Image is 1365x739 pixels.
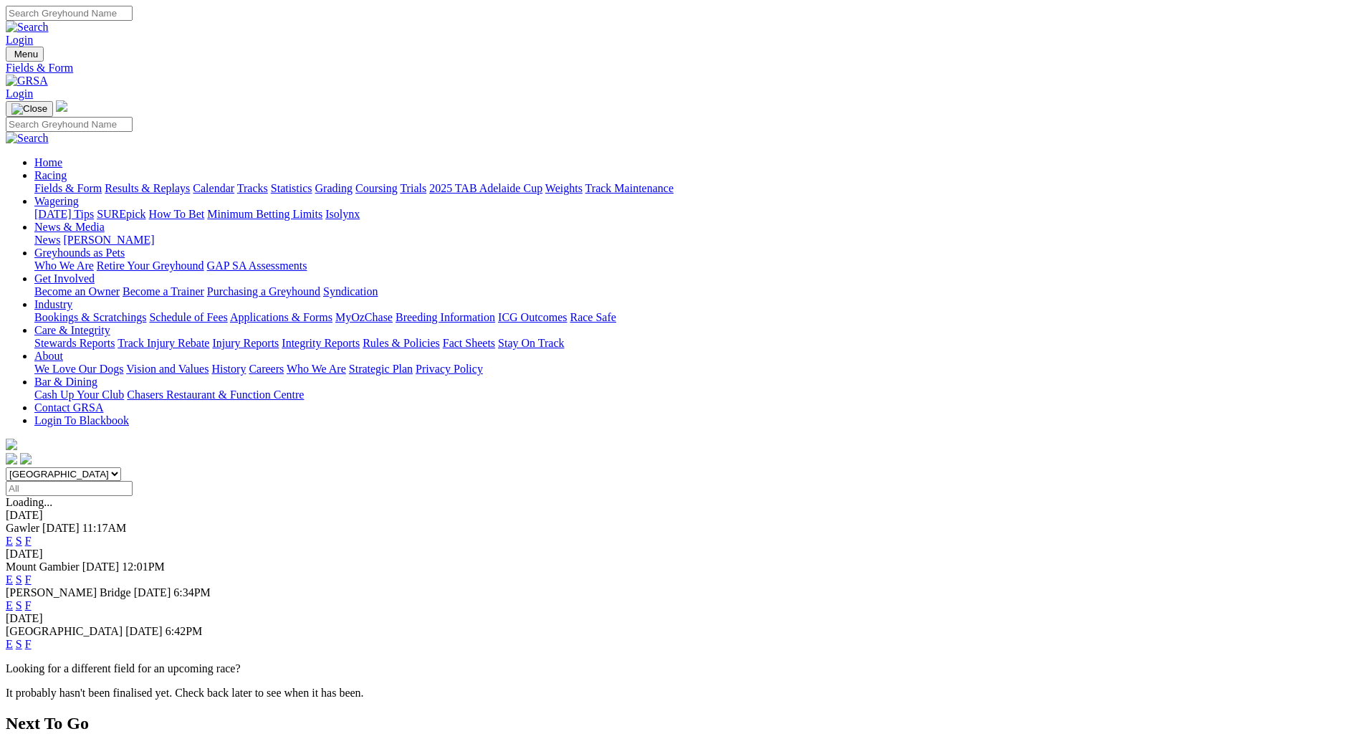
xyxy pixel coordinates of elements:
a: S [16,638,22,650]
a: Trials [400,182,426,194]
div: About [34,363,1359,376]
a: F [25,573,32,586]
a: ICG Outcomes [498,311,567,323]
span: [DATE] [42,522,80,534]
a: S [16,535,22,547]
a: Fact Sheets [443,337,495,349]
a: Login To Blackbook [34,414,129,426]
img: Search [6,21,49,34]
a: Who We Are [34,259,94,272]
a: Stay On Track [498,337,564,349]
a: Statistics [271,182,312,194]
span: Loading... [6,496,52,508]
a: History [211,363,246,375]
a: Bookings & Scratchings [34,311,146,323]
a: F [25,535,32,547]
button: Toggle navigation [6,47,44,62]
input: Search [6,117,133,132]
span: [DATE] [125,625,163,637]
a: Industry [34,298,72,310]
span: Mount Gambier [6,561,80,573]
a: Greyhounds as Pets [34,247,125,259]
a: Contact GRSA [34,401,103,414]
a: Wagering [34,195,79,207]
a: Rules & Policies [363,337,440,349]
a: Calendar [193,182,234,194]
a: S [16,573,22,586]
a: Get Involved [34,272,95,285]
a: Care & Integrity [34,324,110,336]
a: Login [6,34,33,46]
span: 11:17AM [82,522,127,534]
div: News & Media [34,234,1359,247]
a: [DATE] Tips [34,208,94,220]
a: Login [6,87,33,100]
a: Breeding Information [396,311,495,323]
span: [DATE] [82,561,120,573]
h2: Next To Go [6,714,1359,733]
a: Privacy Policy [416,363,483,375]
a: Schedule of Fees [149,311,227,323]
input: Select date [6,481,133,496]
a: Become an Owner [34,285,120,297]
img: Search [6,132,49,145]
span: 6:34PM [173,586,211,599]
a: Minimum Betting Limits [207,208,322,220]
a: Weights [545,182,583,194]
img: Close [11,103,47,115]
input: Search [6,6,133,21]
a: Applications & Forms [230,311,332,323]
div: Racing [34,182,1359,195]
a: Cash Up Your Club [34,388,124,401]
a: Track Injury Rebate [118,337,209,349]
a: Bar & Dining [34,376,97,388]
a: GAP SA Assessments [207,259,307,272]
span: [GEOGRAPHIC_DATA] [6,625,123,637]
img: logo-grsa-white.png [6,439,17,450]
a: E [6,599,13,611]
a: Isolynx [325,208,360,220]
a: Retire Your Greyhound [97,259,204,272]
a: Who We Are [287,363,346,375]
a: Fields & Form [6,62,1359,75]
a: MyOzChase [335,311,393,323]
a: S [16,599,22,611]
div: [DATE] [6,548,1359,561]
span: 12:01PM [122,561,165,573]
a: Tracks [237,182,268,194]
a: Coursing [355,182,398,194]
a: Syndication [323,285,378,297]
a: Purchasing a Greyhound [207,285,320,297]
a: Race Safe [570,311,616,323]
a: News [34,234,60,246]
div: Greyhounds as Pets [34,259,1359,272]
a: F [25,638,32,650]
div: [DATE] [6,612,1359,625]
a: Grading [315,182,353,194]
button: Toggle navigation [6,101,53,117]
a: [PERSON_NAME] [63,234,154,246]
a: News & Media [34,221,105,233]
span: [DATE] [134,586,171,599]
span: Menu [14,49,38,59]
a: Vision and Values [126,363,209,375]
a: 2025 TAB Adelaide Cup [429,182,542,194]
partial: It probably hasn't been finalised yet. Check back later to see when it has been. [6,687,364,699]
div: Care & Integrity [34,337,1359,350]
a: Home [34,156,62,168]
div: [DATE] [6,509,1359,522]
img: twitter.svg [20,453,32,464]
img: GRSA [6,75,48,87]
a: Fields & Form [34,182,102,194]
a: Racing [34,169,67,181]
a: Strategic Plan [349,363,413,375]
div: Bar & Dining [34,388,1359,401]
div: Wagering [34,208,1359,221]
a: Results & Replays [105,182,190,194]
a: E [6,535,13,547]
a: SUREpick [97,208,145,220]
p: Looking for a different field for an upcoming race? [6,662,1359,675]
span: [PERSON_NAME] Bridge [6,586,131,599]
span: Gawler [6,522,39,534]
a: We Love Our Dogs [34,363,123,375]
